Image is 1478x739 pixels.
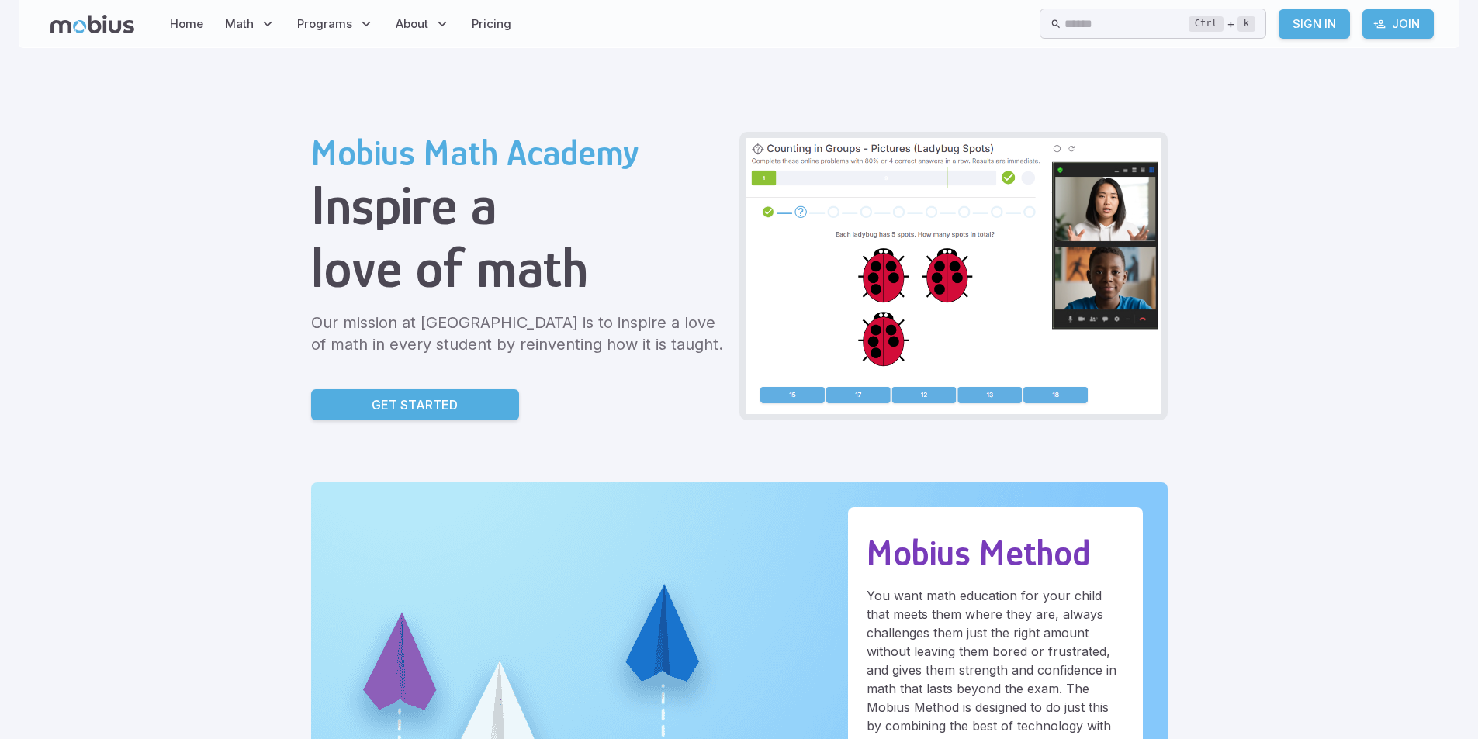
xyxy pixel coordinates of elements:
span: Math [225,16,254,33]
a: Home [165,6,208,42]
a: Get Started [311,389,519,420]
h1: love of math [311,237,727,299]
h2: Mobius Math Academy [311,132,727,174]
img: Grade 2 Class [746,138,1161,414]
span: Programs [297,16,352,33]
span: About [396,16,428,33]
kbd: k [1237,16,1255,32]
h1: Inspire a [311,174,727,237]
kbd: Ctrl [1189,16,1224,32]
p: Our mission at [GEOGRAPHIC_DATA] is to inspire a love of math in every student by reinventing how... [311,312,727,355]
div: + [1189,15,1255,33]
a: Pricing [467,6,516,42]
a: Join [1362,9,1434,39]
h2: Mobius Method [867,532,1124,574]
a: Sign In [1279,9,1350,39]
p: Get Started [372,395,458,414]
